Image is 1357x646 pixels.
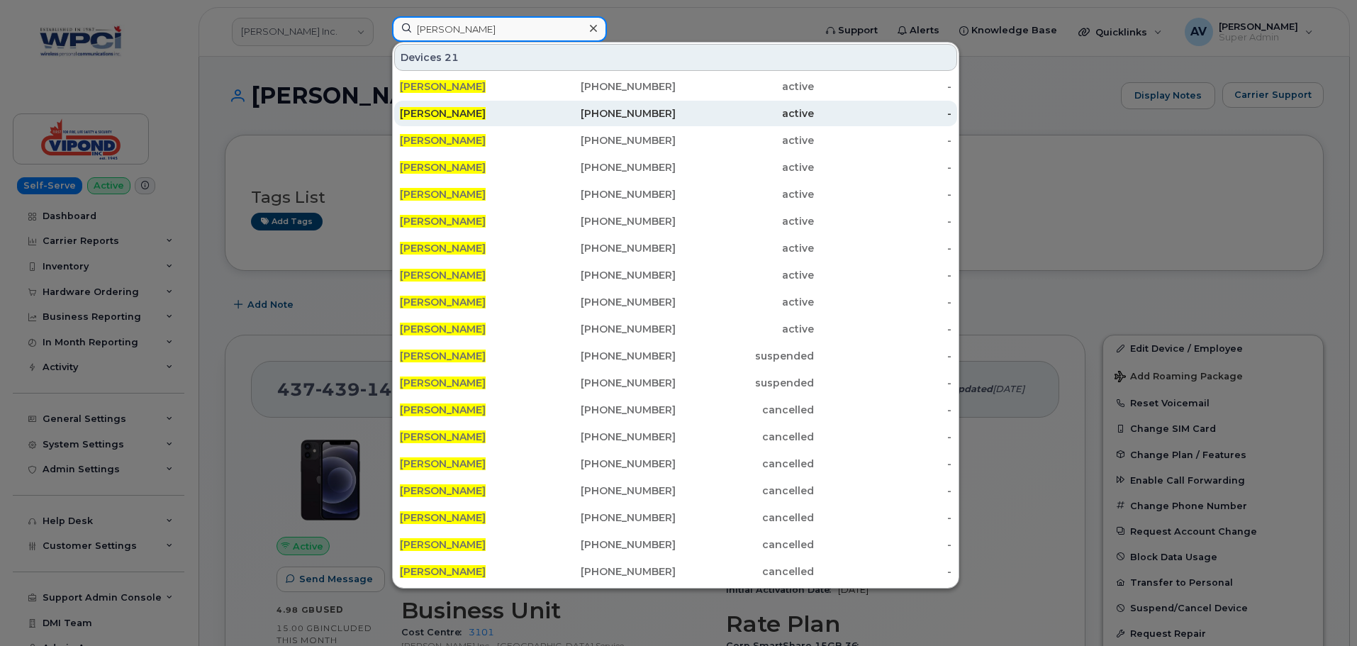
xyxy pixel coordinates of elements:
[538,241,676,255] div: [PHONE_NUMBER]
[538,187,676,201] div: [PHONE_NUMBER]
[676,564,814,579] div: cancelled
[394,424,957,450] a: [PERSON_NAME][PHONE_NUMBER]cancelled-
[400,403,486,416] span: [PERSON_NAME]
[400,538,486,551] span: [PERSON_NAME]
[814,349,952,363] div: -
[676,376,814,390] div: suspended
[400,377,486,389] span: [PERSON_NAME]
[814,106,952,121] div: -
[814,538,952,552] div: -
[676,106,814,121] div: active
[538,457,676,471] div: [PHONE_NUMBER]
[676,133,814,147] div: active
[394,74,957,99] a: [PERSON_NAME][PHONE_NUMBER]active-
[445,50,459,65] span: 21
[400,296,486,308] span: [PERSON_NAME]
[538,214,676,228] div: [PHONE_NUMBER]
[676,214,814,228] div: active
[400,484,486,497] span: [PERSON_NAME]
[538,538,676,552] div: [PHONE_NUMBER]
[538,430,676,444] div: [PHONE_NUMBER]
[538,564,676,579] div: [PHONE_NUMBER]
[394,316,957,342] a: [PERSON_NAME][PHONE_NUMBER]active-
[394,532,957,557] a: [PERSON_NAME][PHONE_NUMBER]cancelled-
[400,457,486,470] span: [PERSON_NAME]
[400,242,486,255] span: [PERSON_NAME]
[394,262,957,288] a: [PERSON_NAME][PHONE_NUMBER]active-
[676,349,814,363] div: suspended
[538,295,676,309] div: [PHONE_NUMBER]
[676,241,814,255] div: active
[400,188,486,201] span: [PERSON_NAME]
[400,430,486,443] span: [PERSON_NAME]
[676,511,814,525] div: cancelled
[394,101,957,126] a: [PERSON_NAME][PHONE_NUMBER]active-
[394,128,957,153] a: [PERSON_NAME][PHONE_NUMBER]active-
[400,350,486,362] span: [PERSON_NAME]
[676,457,814,471] div: cancelled
[394,451,957,477] a: [PERSON_NAME][PHONE_NUMBER]cancelled-
[814,133,952,147] div: -
[814,322,952,336] div: -
[394,370,957,396] a: [PERSON_NAME][PHONE_NUMBER]suspended-
[676,430,814,444] div: cancelled
[400,80,486,93] span: [PERSON_NAME]
[814,403,952,417] div: -
[538,106,676,121] div: [PHONE_NUMBER]
[394,343,957,369] a: [PERSON_NAME][PHONE_NUMBER]suspended-
[538,133,676,147] div: [PHONE_NUMBER]
[538,349,676,363] div: [PHONE_NUMBER]
[394,586,957,611] a: [PERSON_NAME][PHONE_NUMBER]cancelled-
[400,323,486,335] span: [PERSON_NAME]
[814,214,952,228] div: -
[814,564,952,579] div: -
[814,295,952,309] div: -
[538,484,676,498] div: [PHONE_NUMBER]
[814,268,952,282] div: -
[676,403,814,417] div: cancelled
[676,295,814,309] div: active
[814,457,952,471] div: -
[676,538,814,552] div: cancelled
[676,268,814,282] div: active
[400,215,486,228] span: [PERSON_NAME]
[676,79,814,94] div: active
[400,511,486,524] span: [PERSON_NAME]
[676,322,814,336] div: active
[814,187,952,201] div: -
[394,235,957,261] a: [PERSON_NAME][PHONE_NUMBER]active-
[400,107,486,120] span: [PERSON_NAME]
[538,268,676,282] div: [PHONE_NUMBER]
[400,565,486,578] span: [PERSON_NAME]
[814,376,952,390] div: -
[394,478,957,503] a: [PERSON_NAME][PHONE_NUMBER]cancelled-
[394,289,957,315] a: [PERSON_NAME][PHONE_NUMBER]active-
[538,511,676,525] div: [PHONE_NUMBER]
[400,134,486,147] span: [PERSON_NAME]
[538,403,676,417] div: [PHONE_NUMBER]
[394,208,957,234] a: [PERSON_NAME][PHONE_NUMBER]active-
[394,559,957,584] a: [PERSON_NAME][PHONE_NUMBER]cancelled-
[676,160,814,174] div: active
[676,484,814,498] div: cancelled
[394,505,957,530] a: [PERSON_NAME][PHONE_NUMBER]cancelled-
[814,430,952,444] div: -
[538,376,676,390] div: [PHONE_NUMBER]
[538,160,676,174] div: [PHONE_NUMBER]
[538,322,676,336] div: [PHONE_NUMBER]
[394,155,957,180] a: [PERSON_NAME][PHONE_NUMBER]active-
[538,79,676,94] div: [PHONE_NUMBER]
[814,484,952,498] div: -
[394,182,957,207] a: [PERSON_NAME][PHONE_NUMBER]active-
[394,397,957,423] a: [PERSON_NAME][PHONE_NUMBER]cancelled-
[676,187,814,201] div: active
[814,160,952,174] div: -
[400,161,486,174] span: [PERSON_NAME]
[814,79,952,94] div: -
[400,269,486,282] span: [PERSON_NAME]
[814,241,952,255] div: -
[814,511,952,525] div: -
[394,44,957,71] div: Devices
